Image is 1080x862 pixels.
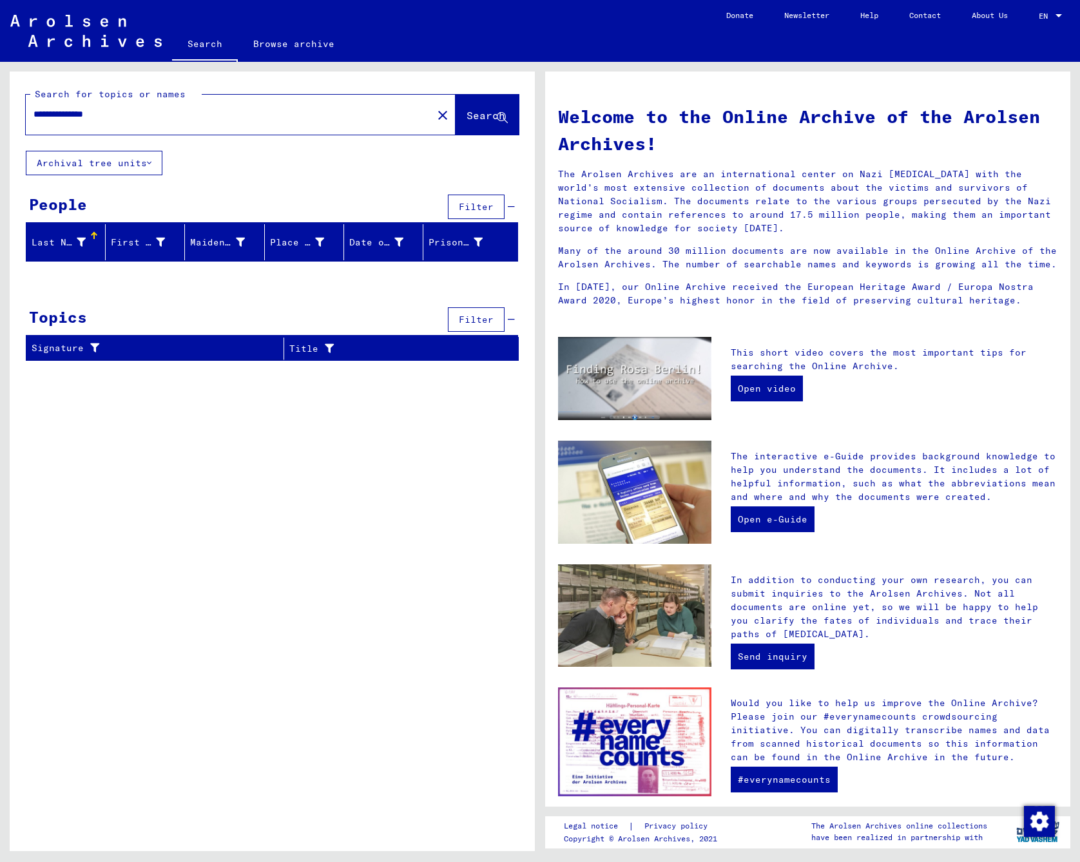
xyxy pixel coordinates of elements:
[190,232,264,253] div: Maiden Name
[270,232,343,253] div: Place of Birth
[10,15,162,47] img: Arolsen_neg.svg
[172,28,238,62] a: Search
[289,342,487,356] div: Title
[238,28,350,59] a: Browse archive
[459,201,494,213] span: Filter
[349,232,423,253] div: Date of Birth
[459,314,494,325] span: Filter
[265,224,344,260] mat-header-cell: Place of Birth
[811,832,987,843] p: have been realized in partnership with
[456,95,519,135] button: Search
[731,767,838,792] a: #everynamecounts
[811,820,987,832] p: The Arolsen Archives online collections
[634,819,723,833] a: Privacy policy
[731,346,1057,373] p: This short video covers the most important tips for searching the Online Archive.
[270,236,324,249] div: Place of Birth
[349,236,403,249] div: Date of Birth
[731,506,815,532] a: Open e-Guide
[1039,12,1053,21] span: EN
[1014,816,1062,848] img: yv_logo.png
[558,280,1057,307] p: In [DATE], our Online Archive received the European Heritage Award / Europa Nostra Award 2020, Eu...
[558,103,1057,157] h1: Welcome to the Online Archive of the Arolsen Archives!
[558,244,1057,271] p: Many of the around 30 million documents are now available in the Online Archive of the Arolsen Ar...
[106,224,185,260] mat-header-cell: First Name
[448,195,505,219] button: Filter
[429,236,483,249] div: Prisoner #
[26,151,162,175] button: Archival tree units
[111,236,165,249] div: First Name
[430,102,456,128] button: Clear
[32,236,86,249] div: Last Name
[190,236,244,249] div: Maiden Name
[731,644,815,669] a: Send inquiry
[29,193,87,216] div: People
[26,224,106,260] mat-header-cell: Last Name
[558,687,711,797] img: enc.jpg
[289,338,503,359] div: Title
[558,337,711,421] img: video.jpg
[731,450,1057,504] p: The interactive e-Guide provides background knowledge to help you understand the documents. It in...
[564,819,723,833] div: |
[29,305,87,329] div: Topics
[731,696,1057,764] p: Would you like to help us improve the Online Archive? Please join our #everynamecounts crowdsourc...
[32,341,267,355] div: Signature
[111,232,184,253] div: First Name
[558,441,711,543] img: eguide.jpg
[448,307,505,332] button: Filter
[1024,806,1055,837] img: Change consent
[32,232,105,253] div: Last Name
[564,819,628,833] a: Legal notice
[344,224,423,260] mat-header-cell: Date of Birth
[558,564,711,667] img: inquiries.jpg
[423,224,517,260] mat-header-cell: Prisoner #
[35,88,186,100] mat-label: Search for topics or names
[731,573,1057,641] p: In addition to conducting your own research, you can submit inquiries to the Arolsen Archives. No...
[558,168,1057,235] p: The Arolsen Archives are an international center on Nazi [MEDICAL_DATA] with the world’s most ext...
[467,109,505,122] span: Search
[435,108,450,123] mat-icon: close
[429,232,502,253] div: Prisoner #
[32,338,284,359] div: Signature
[564,833,723,845] p: Copyright © Arolsen Archives, 2021
[731,376,803,401] a: Open video
[185,224,264,260] mat-header-cell: Maiden Name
